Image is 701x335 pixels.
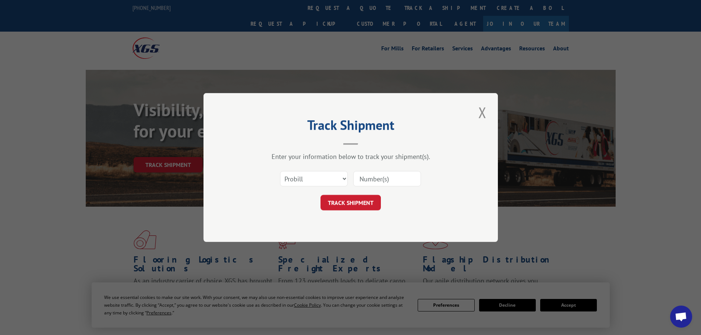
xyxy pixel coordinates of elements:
button: TRACK SHIPMENT [321,195,381,210]
button: Close modal [476,102,489,122]
div: Enter your information below to track your shipment(s). [240,152,461,161]
a: Open chat [670,306,692,328]
input: Number(s) [353,171,421,186]
h2: Track Shipment [240,120,461,134]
